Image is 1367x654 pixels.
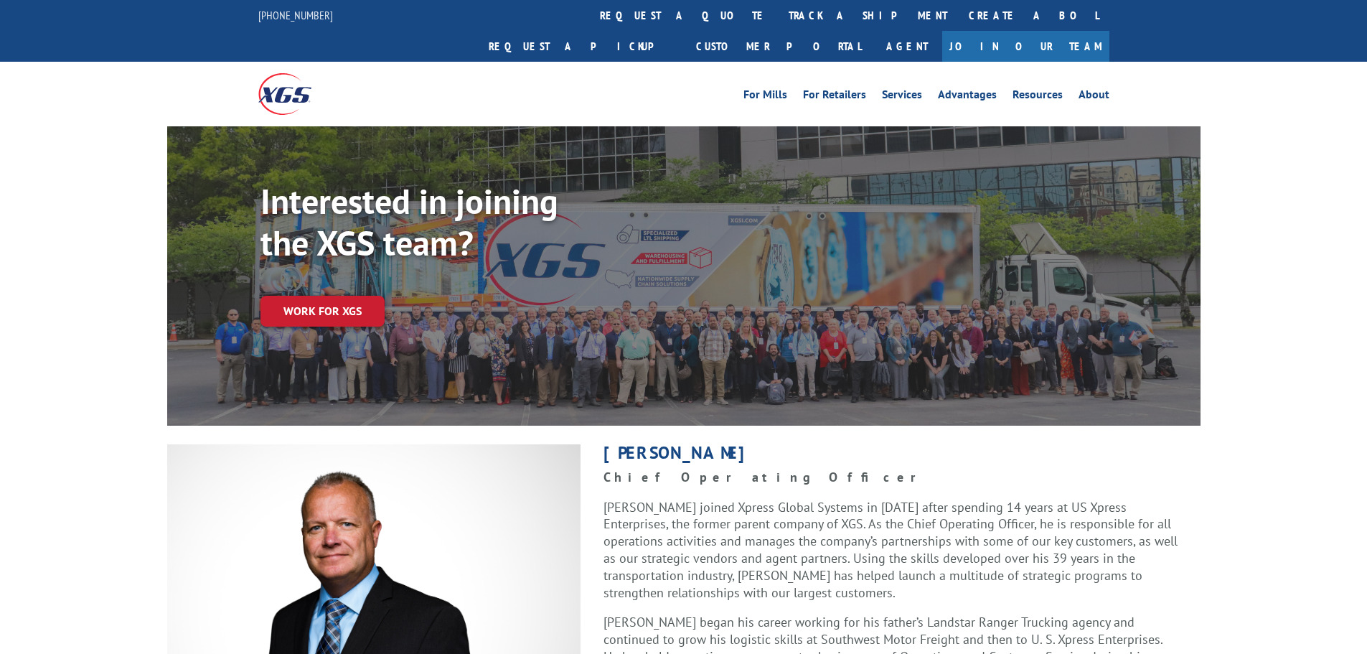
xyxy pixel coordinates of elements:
h1: [PERSON_NAME] [603,444,1178,469]
a: For Retailers [803,89,866,105]
a: Resources [1013,89,1063,105]
strong: Chief Operating Officer [603,469,936,485]
a: For Mills [743,89,787,105]
a: About [1079,89,1109,105]
h1: Interested in joining [260,184,691,225]
a: Customer Portal [685,31,872,62]
h1: the XGS team? [260,225,691,267]
a: Advantages [938,89,997,105]
a: [PHONE_NUMBER] [258,8,333,22]
a: Agent [872,31,942,62]
a: Services [882,89,922,105]
a: Work for XGS [260,296,385,327]
p: [PERSON_NAME] joined Xpress Global Systems in [DATE] after spending 14 years at US Xpress Enterpr... [603,499,1178,615]
a: Request a pickup [478,31,685,62]
a: Join Our Team [942,31,1109,62]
